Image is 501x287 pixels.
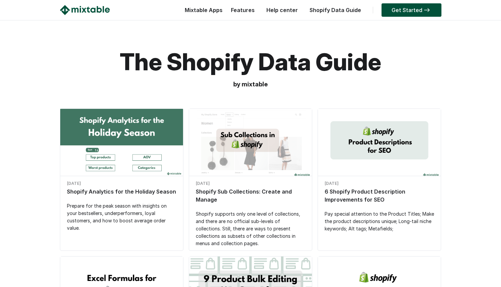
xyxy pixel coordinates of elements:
[60,109,183,178] img: Shopify Analytics for the Holiday Season
[181,5,223,18] div: Mixtable Apps
[325,180,434,188] div: [DATE]
[60,5,110,15] img: Mixtable logo
[60,109,183,235] a: Shopify Analytics for the Holiday Season [DATE] Shopify Analytics for the Holiday Season Prepare ...
[196,210,305,247] div: Shopify supports only one level of collections, and there are no official sub-levels of collectio...
[422,8,431,12] img: arrow-right.svg
[196,180,305,188] div: [DATE]
[228,7,258,13] a: Features
[263,7,301,13] a: Help center
[196,188,305,204] div: Shopify Sub Collections: Create and Manage
[318,109,441,178] img: 6 Shopify Product Description Improvements for SEO
[189,109,312,178] img: Shopify Sub Collections: Create and Manage
[318,109,441,236] a: 6 Shopify Product Description Improvements for SEO [DATE] 6 Shopify Product Description Improveme...
[67,180,176,188] div: [DATE]
[325,210,434,232] div: Pay special attention to the Product Titles; Make the product descriptions unique; Long-tail nich...
[67,188,176,196] div: Shopify Analytics for the Holiday Season
[189,109,312,250] a: Shopify Sub Collections: Create and Manage [DATE] Shopify Sub Collections: Create and Manage Shop...
[325,188,434,204] div: 6 Shopify Product Description Improvements for SEO
[382,3,441,17] a: Get Started
[67,202,176,232] div: Prepare for the peak season with insights on your bestsellers, underperformers, loyal customers, ...
[306,7,364,13] a: Shopify Data Guide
